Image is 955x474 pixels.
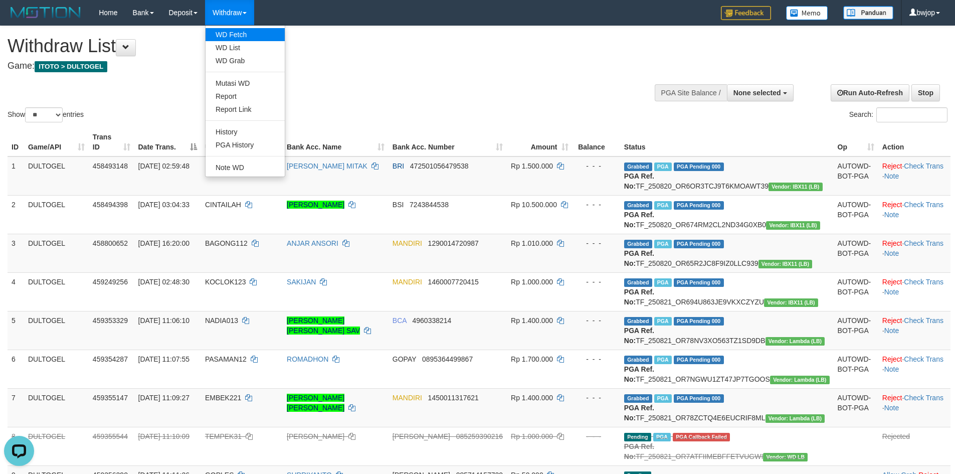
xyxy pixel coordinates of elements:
a: Reject [882,355,902,363]
select: Showentries [25,107,63,122]
b: PGA Ref. No: [624,288,654,306]
td: TF_250821_OR78ZCTQ4E6EUCRIF8ML [620,388,834,427]
span: [DATE] 16:20:00 [138,239,189,247]
span: 458800652 [93,239,128,247]
b: PGA Ref. No: [624,365,654,383]
span: 459249256 [93,278,128,286]
td: 7 [8,388,24,427]
td: Rejected [878,427,950,465]
span: NADIA013 [205,317,238,325]
th: Date Trans.: activate to sort column descending [134,128,201,156]
span: Vendor URL: https://dashboard.q2checkout.com/secure [766,414,825,423]
span: None selected [733,89,781,97]
span: Marked by bwjop [654,356,672,364]
span: Copy 1460007720415 to clipboard [428,278,479,286]
b: PGA Ref. No: [624,211,654,229]
img: Feedback.jpg [721,6,771,20]
td: 1 [8,156,24,196]
a: Check Trans [904,239,943,247]
a: Mutasi WD [206,77,285,90]
a: Note [884,327,899,335]
td: 8 [8,427,24,465]
span: Grabbed [624,394,652,403]
a: Report [206,90,285,103]
span: Rp 1.010.000 [511,239,553,247]
div: - - - [577,200,616,210]
a: Check Trans [904,201,943,209]
td: DULTOGEL [24,311,89,350]
span: Marked by bwjop [654,201,672,210]
a: Note [884,404,899,412]
span: Vendor URL: https://dashboard.q2checkout.com/secure [770,376,830,384]
img: panduan.png [843,6,893,20]
span: 458493148 [93,162,128,170]
span: MANDIRI [393,394,422,402]
td: DULTOGEL [24,195,89,234]
span: Marked by bwjop [654,240,672,248]
td: · · [878,195,950,234]
th: Balance [572,128,620,156]
td: · · [878,350,950,388]
span: Copy 1450011317621 to clipboard [428,394,479,402]
a: Check Trans [904,355,943,363]
a: Reject [882,317,902,325]
th: User ID: activate to sort column ascending [201,128,283,156]
span: PGA Pending [674,278,724,287]
a: ROMADHON [287,355,328,363]
a: Run Auto-Refresh [831,84,909,101]
td: · · [878,156,950,196]
span: Rp 1.400.000 [511,394,553,402]
span: [DATE] 11:06:10 [138,317,189,325]
td: · · [878,311,950,350]
td: DULTOGEL [24,272,89,311]
a: Check Trans [904,394,943,402]
h4: Game: [8,61,627,71]
td: TF_250821_OR7NGWU1ZT47JP7TGOOS [620,350,834,388]
span: 459355544 [93,432,128,440]
span: Marked by bwjop [654,278,672,287]
td: TF_250820_OR65R2JC8F9IZ0LLC939 [620,234,834,272]
span: Vendor URL: https://dashboard.q2checkout.com/secure [766,337,825,346]
a: Report Link [206,103,285,116]
td: AUTOWD-BOT-PGA [834,195,878,234]
th: Op: activate to sort column ascending [834,128,878,156]
td: AUTOWD-BOT-PGA [834,156,878,196]
span: 459354287 [93,355,128,363]
a: PGA History [206,138,285,151]
a: Reject [882,394,902,402]
td: DULTOGEL [24,156,89,196]
th: Action [878,128,950,156]
span: Grabbed [624,163,652,171]
a: Reject [882,239,902,247]
span: Vendor URL: https://dashboard.q2checkout.com/secure [758,260,813,268]
th: ID [8,128,24,156]
span: Rp 1.700.000 [511,355,553,363]
button: Open LiveChat chat widget [4,4,34,34]
span: [PERSON_NAME] [393,432,450,440]
span: Grabbed [624,201,652,210]
th: Bank Acc. Number: activate to sort column ascending [389,128,507,156]
span: 458494398 [93,201,128,209]
span: Copy 472501056479538 to clipboard [410,162,469,170]
span: ITOTO > DULTOGEL [35,61,107,72]
span: Rp 1.000.000 [511,278,553,286]
td: AUTOWD-BOT-PGA [834,311,878,350]
td: · · [878,272,950,311]
a: Note [884,211,899,219]
b: PGA Ref. No: [624,442,654,460]
div: - - - [577,238,616,248]
span: Copy 0895364499867 to clipboard [422,355,473,363]
span: EMBEK221 [205,394,241,402]
td: · · [878,388,950,427]
span: BRI [393,162,404,170]
a: ANJAR ANSORI [287,239,338,247]
span: PGA Pending [674,240,724,248]
a: [PERSON_NAME] [PERSON_NAME] SAV [287,317,360,335]
td: 3 [8,234,24,272]
span: Copy 4960338214 to clipboard [413,317,452,325]
span: PGA Error [673,433,730,441]
td: 6 [8,350,24,388]
th: Amount: activate to sort column ascending [507,128,572,156]
a: [PERSON_NAME] MITAK [287,162,367,170]
span: Grabbed [624,240,652,248]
